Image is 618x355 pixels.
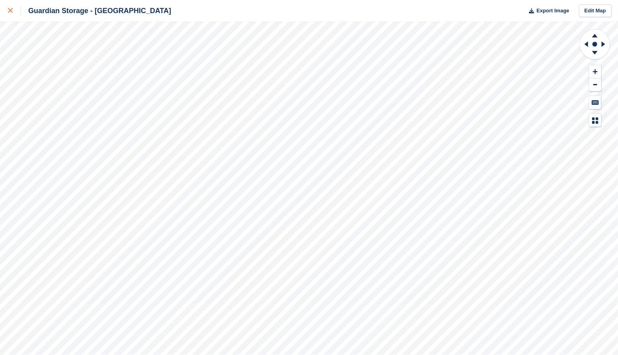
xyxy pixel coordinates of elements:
div: Guardian Storage - [GEOGRAPHIC_DATA] [21,6,171,16]
button: Export Image [524,4,569,18]
button: Map Legend [589,114,601,127]
span: Export Image [536,7,569,15]
button: Zoom In [589,65,601,78]
a: Edit Map [579,4,612,18]
button: Keyboard Shortcuts [589,96,601,109]
button: Zoom Out [589,78,601,92]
